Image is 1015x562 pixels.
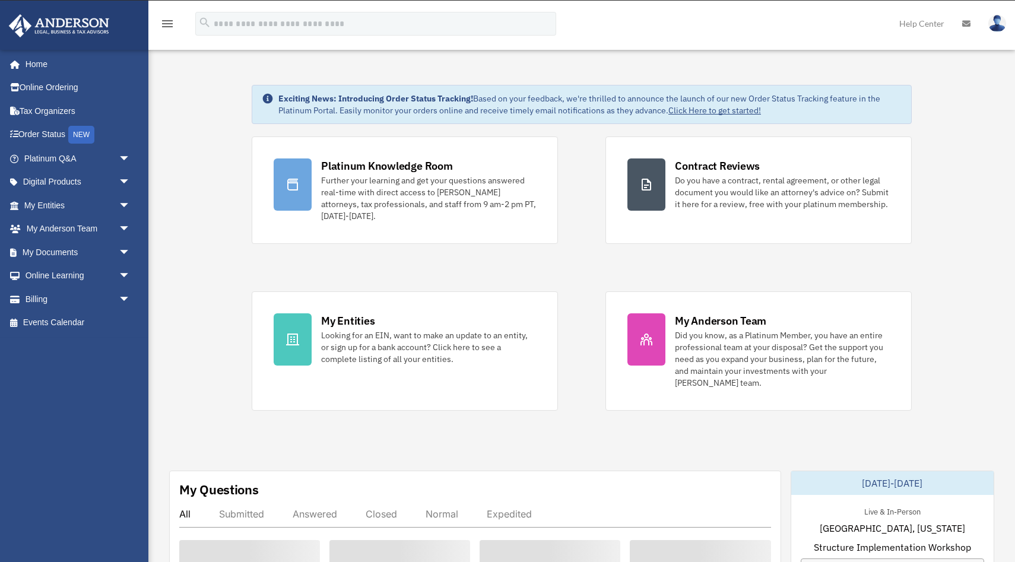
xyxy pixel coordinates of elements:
a: My Anderson Team Did you know, as a Platinum Member, you have an entire professional team at your... [605,291,912,411]
div: Contract Reviews [675,158,760,173]
a: Digital Productsarrow_drop_down [8,170,148,194]
a: Tax Organizers [8,99,148,123]
img: Anderson Advisors Platinum Portal [5,14,113,37]
a: Platinum Knowledge Room Further your learning and get your questions answered real-time with dire... [252,136,558,244]
i: search [198,16,211,29]
div: Normal [426,508,458,520]
span: arrow_drop_down [119,217,142,242]
a: Click Here to get started! [668,105,761,116]
div: Platinum Knowledge Room [321,158,453,173]
div: Based on your feedback, we're thrilled to announce the launch of our new Order Status Tracking fe... [278,93,902,116]
div: Live & In-Person [855,504,930,517]
div: Further your learning and get your questions answered real-time with direct access to [PERSON_NAM... [321,174,536,222]
i: menu [160,17,175,31]
span: arrow_drop_down [119,264,142,288]
div: All [179,508,191,520]
a: My Entitiesarrow_drop_down [8,193,148,217]
div: Looking for an EIN, want to make an update to an entity, or sign up for a bank account? Click her... [321,329,536,365]
div: My Anderson Team [675,313,766,328]
a: Home [8,52,142,76]
div: Expedited [487,508,532,520]
div: My Entities [321,313,375,328]
a: My Anderson Teamarrow_drop_down [8,217,148,241]
a: Platinum Q&Aarrow_drop_down [8,147,148,170]
div: Closed [366,508,397,520]
div: NEW [68,126,94,144]
span: arrow_drop_down [119,287,142,312]
div: [DATE]-[DATE] [791,471,994,495]
span: Structure Implementation Workshop [814,540,971,554]
a: Online Learningarrow_drop_down [8,264,148,288]
span: arrow_drop_down [119,193,142,218]
span: arrow_drop_down [119,240,142,265]
a: My Documentsarrow_drop_down [8,240,148,264]
div: Submitted [219,508,264,520]
strong: Exciting News: Introducing Order Status Tracking! [278,93,473,104]
div: Answered [293,508,337,520]
a: Online Ordering [8,76,148,100]
div: Do you have a contract, rental agreement, or other legal document you would like an attorney's ad... [675,174,890,210]
a: Contract Reviews Do you have a contract, rental agreement, or other legal document you would like... [605,136,912,244]
div: My Questions [179,481,259,499]
div: Did you know, as a Platinum Member, you have an entire professional team at your disposal? Get th... [675,329,890,389]
span: arrow_drop_down [119,147,142,171]
span: arrow_drop_down [119,170,142,195]
img: User Pic [988,15,1006,32]
span: [GEOGRAPHIC_DATA], [US_STATE] [820,521,965,535]
a: Billingarrow_drop_down [8,287,148,311]
a: My Entities Looking for an EIN, want to make an update to an entity, or sign up for a bank accoun... [252,291,558,411]
a: Order StatusNEW [8,123,148,147]
a: Events Calendar [8,311,148,335]
a: menu [160,21,175,31]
